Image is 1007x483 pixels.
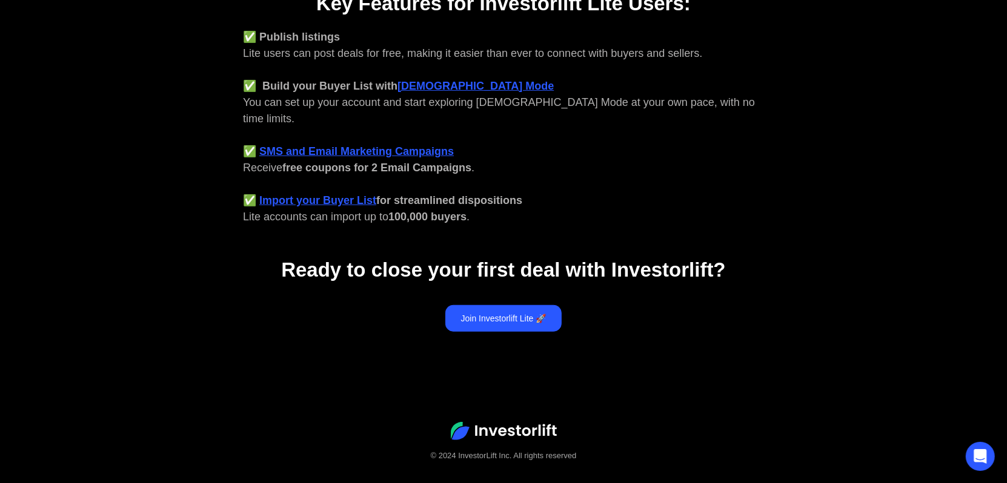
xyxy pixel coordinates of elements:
[243,29,764,225] div: Lite users can post deals for free, making it easier than ever to connect with buyers and sellers...
[445,305,562,332] a: Join Investorlift Lite 🚀
[259,194,376,206] a: Import your Buyer List
[282,162,471,174] strong: free coupons for 2 Email Campaigns
[243,145,256,157] strong: ✅
[243,80,397,92] strong: ✅ Build your Buyer List with
[259,145,454,157] a: SMS and Email Marketing Campaigns
[243,194,256,206] strong: ✅
[24,450,983,462] div: © 2024 InvestorLift Inc. All rights reserved
[388,211,467,223] strong: 100,000 buyers
[397,80,554,92] a: [DEMOGRAPHIC_DATA] Mode
[376,194,522,206] strong: for streamlined dispositions
[966,442,995,471] div: Open Intercom Messenger
[243,31,340,43] strong: ✅ Publish listings
[281,258,725,281] strong: Ready to close your first deal with Investorlift?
